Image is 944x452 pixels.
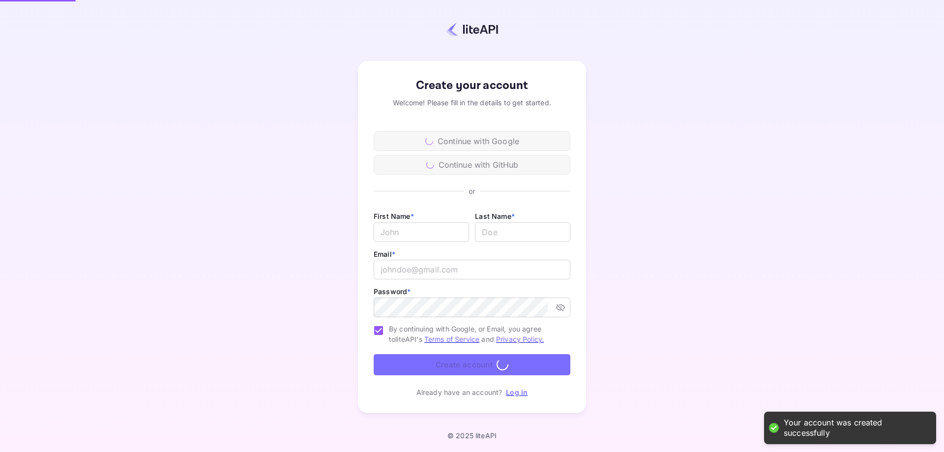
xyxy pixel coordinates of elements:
[374,77,570,94] div: Create your account
[447,431,497,440] p: © 2025 liteAPI
[496,335,544,343] a: Privacy Policy.
[424,335,479,343] a: Terms of Service
[374,97,570,108] div: Welcome! Please fill in the details to get started.
[506,388,528,396] a: Log in
[374,222,469,242] input: John
[552,299,569,316] button: toggle password visibility
[374,287,411,296] label: Password
[374,260,570,279] input: johndoe@gmail.com
[416,387,502,397] p: Already have an account?
[475,222,570,242] input: Doe
[389,324,562,344] span: By continuing with Google, or Email, you agree to liteAPI's and
[475,212,515,220] label: Last Name
[374,212,414,220] label: First Name
[784,418,926,438] div: Your account was created successfully
[374,250,395,258] label: Email
[374,131,570,151] div: Continue with Google
[446,22,498,36] img: liteapi
[374,155,570,175] div: Continue with GitHub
